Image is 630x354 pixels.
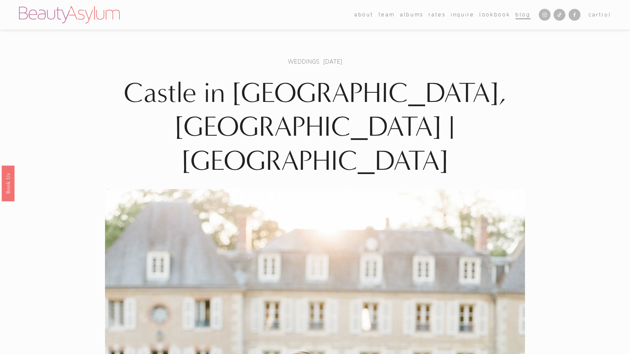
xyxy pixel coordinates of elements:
a: albums [400,10,424,19]
a: Blog [515,10,531,19]
span: about [354,10,373,19]
h1: Castle in [GEOGRAPHIC_DATA], [GEOGRAPHIC_DATA] | [GEOGRAPHIC_DATA] [93,76,537,178]
span: team [379,10,395,19]
a: Facebook [569,9,580,21]
a: folder dropdown [354,10,373,19]
a: Inquire [451,10,474,19]
a: Lookbook [479,10,510,19]
span: 0 [604,12,609,17]
a: TikTok [554,9,565,21]
a: Rates [429,10,446,19]
a: Instagram [539,9,551,21]
a: Book Us [2,166,14,201]
img: Beauty Asylum | Bridal Hair &amp; Makeup Charlotte &amp; Atlanta [19,6,120,23]
a: Weddings [288,58,320,65]
span: [DATE] [323,58,342,65]
a: Cart(0) [589,10,611,19]
span: ( ) [602,12,611,17]
a: folder dropdown [379,10,395,19]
